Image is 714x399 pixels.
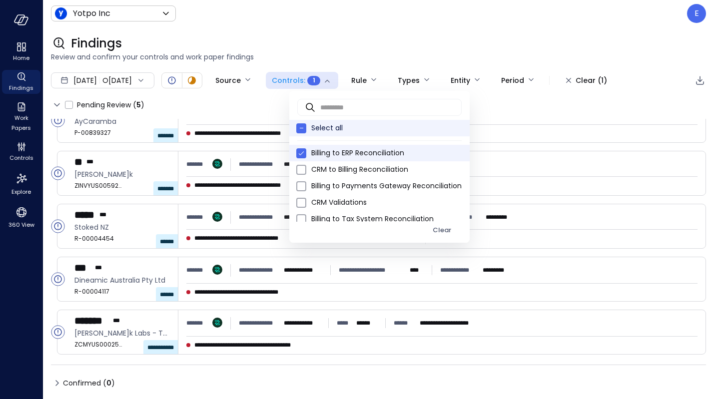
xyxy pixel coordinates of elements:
[311,123,462,133] span: Select all
[433,225,451,236] div: Clear
[311,181,462,191] span: Billing to Payments Gateway Reconciliation
[311,197,462,208] span: CRM Validations
[311,164,462,175] span: CRM to Billing Reconciliation
[422,222,462,239] button: Clear
[311,214,462,224] span: Billing to Tax System Reconciliation
[311,148,462,158] span: Billing to ERP Reconciliation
